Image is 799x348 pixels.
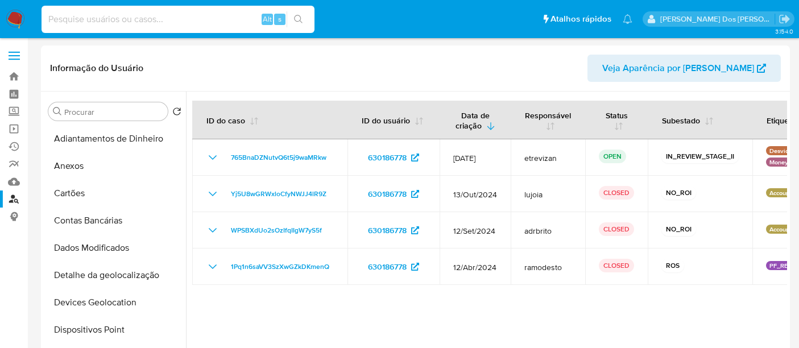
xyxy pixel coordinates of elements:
[263,14,272,24] span: Alt
[44,207,186,234] button: Contas Bancárias
[50,63,143,74] h1: Informação do Usuário
[64,107,163,117] input: Procurar
[44,234,186,262] button: Dados Modificados
[44,316,186,343] button: Dispositivos Point
[587,55,781,82] button: Veja Aparência por [PERSON_NAME]
[602,55,754,82] span: Veja Aparência por [PERSON_NAME]
[44,289,186,316] button: Devices Geolocation
[550,13,611,25] span: Atalhos rápidos
[660,14,775,24] p: renato.lopes@mercadopago.com.br
[623,14,632,24] a: Notificações
[44,180,186,207] button: Cartões
[278,14,281,24] span: s
[42,12,314,27] input: Pesquise usuários ou casos...
[53,107,62,116] button: Procurar
[172,107,181,119] button: Retornar ao pedido padrão
[44,262,186,289] button: Detalhe da geolocalização
[287,11,310,27] button: search-icon
[44,152,186,180] button: Anexos
[44,125,186,152] button: Adiantamentos de Dinheiro
[779,13,790,25] a: Sair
